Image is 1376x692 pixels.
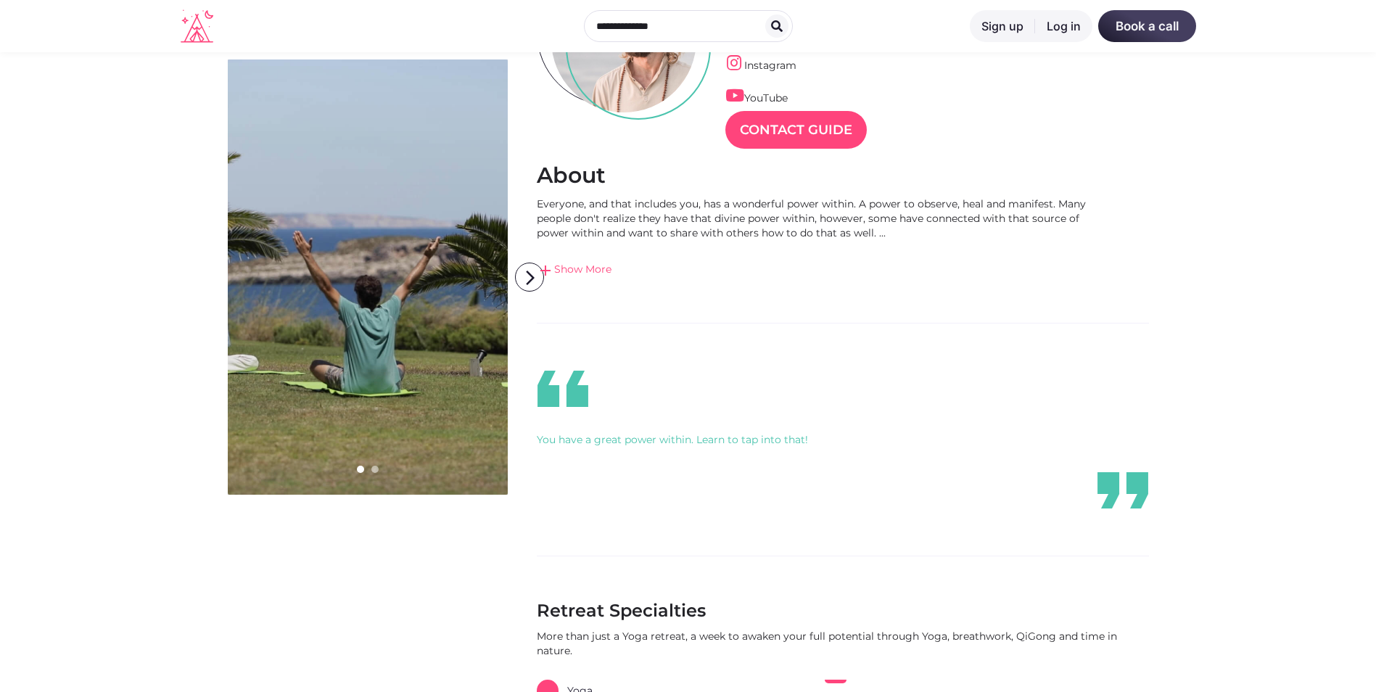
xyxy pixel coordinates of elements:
[1079,469,1166,512] i: format_quote
[519,367,606,411] i: format_quote
[1035,10,1092,42] a: Log in
[537,262,554,279] span: add
[725,111,867,149] a: Contact Guide
[537,197,1103,240] div: Everyone, and that includes you, has a wonderful power within. A power to observe, heal and manif...
[1098,10,1196,42] a: Book a call
[725,91,788,104] a: YouTube
[516,263,545,292] i: arrow_forward_ios
[537,629,1149,658] div: More than just a Yoga retreat, a week to awaken your full potential through Yoga, breathwork, QiG...
[537,262,1103,279] a: addShow More
[970,10,1035,42] a: Sign up
[537,162,1149,189] h2: About
[537,600,1149,622] h3: Retreat Specialties
[537,432,1149,447] div: You have a great power within. Learn to tap into that!
[725,59,796,72] a: Instagram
